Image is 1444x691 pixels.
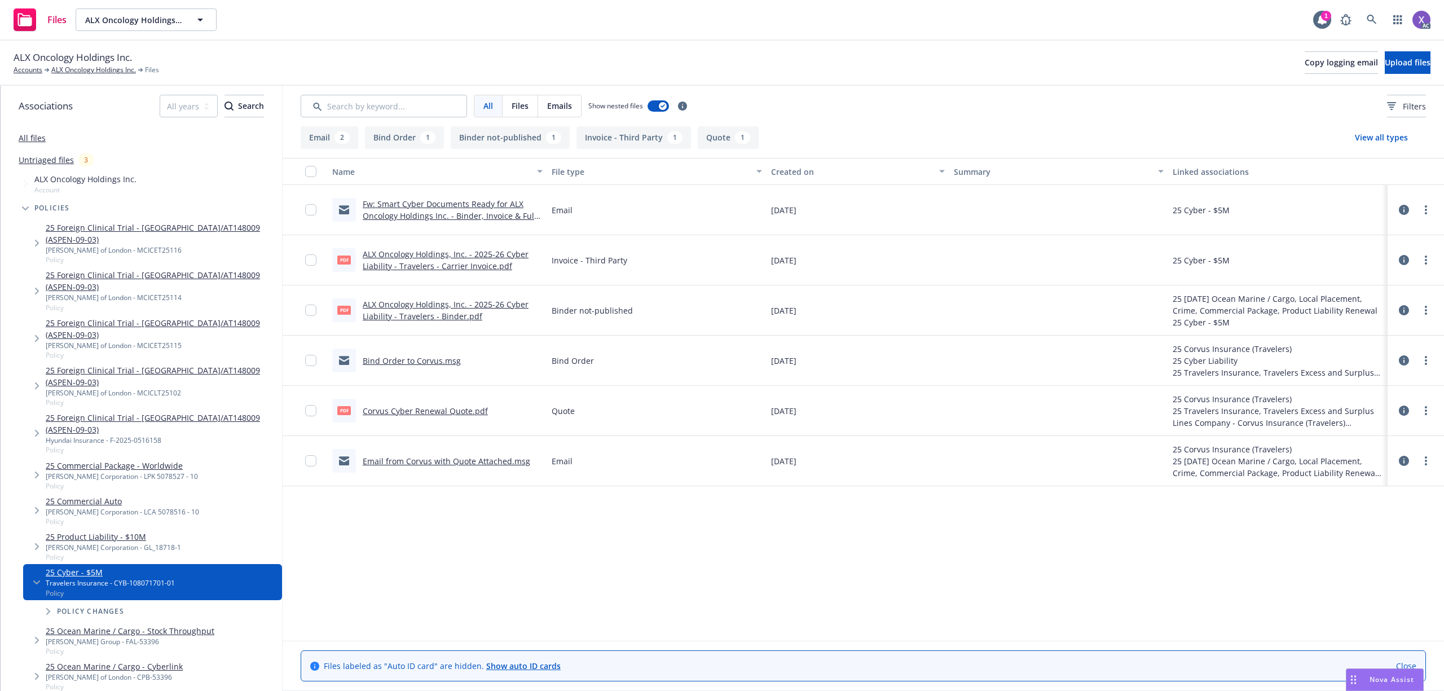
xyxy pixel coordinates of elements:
span: Emails [547,100,572,112]
span: Files [145,65,159,75]
a: Untriaged files [19,154,74,166]
span: Copy logging email [1305,57,1378,68]
span: Upload files [1385,57,1430,68]
button: Nova Assist [1346,668,1424,691]
div: 25 [DATE] Ocean Marine / Cargo, Local Placement, Crime, Commercial Package, Product Liability Ren... [1173,293,1383,316]
div: 25 Travelers Insurance, Travelers Excess and Surplus Lines Company - Corvus Insurance (Travelers) [1173,367,1383,378]
a: more [1419,354,1433,367]
div: 25 Cyber - $5M [1173,316,1383,328]
a: 25 Foreign Clinical Trial - [GEOGRAPHIC_DATA]/AT148009 (ASPEN-09-03) [46,222,278,245]
span: Nova Assist [1370,675,1414,684]
span: pdf [337,306,351,314]
div: 1 [1321,11,1331,21]
button: Upload files [1385,51,1430,74]
div: 2 [334,131,350,144]
div: 25 Corvus Insurance (Travelers) [1173,443,1383,455]
a: 25 Cyber - $5M [46,566,175,578]
span: Email [552,204,573,216]
div: [PERSON_NAME] Corporation - LPK 5078527 - 10 [46,472,198,481]
a: Show auto ID cards [486,661,561,671]
div: Search [224,95,264,117]
div: File type [552,166,750,178]
button: Invoice - Third Party [576,126,691,149]
span: Binder not-published [552,305,633,316]
span: Invoice - Third Party [552,254,627,266]
a: more [1419,404,1433,417]
div: Hyundai Insurance - F-2025-0516158 [46,435,278,445]
button: Quote [698,126,759,149]
span: Account [34,185,137,195]
span: [DATE] [771,405,796,417]
span: [DATE] [771,254,796,266]
svg: Search [224,102,234,111]
a: Search [1361,8,1383,31]
input: Toggle Row Selected [305,204,316,215]
input: Toggle Row Selected [305,305,316,316]
a: All files [19,133,46,143]
div: [PERSON_NAME] of London - CPB-53396 [46,672,183,682]
div: 1 [546,131,561,144]
button: View all types [1337,126,1426,149]
div: Summary [954,166,1152,178]
div: [PERSON_NAME] of London - MCICET25116 [46,245,278,255]
span: Policy [46,255,278,265]
a: more [1419,203,1433,217]
div: 25 Travelers Insurance, Travelers Excess and Surplus Lines Company - Corvus Insurance (Travelers) [1173,405,1383,429]
div: 1 [420,131,435,144]
span: Bind Order [552,355,594,367]
a: 25 Product Liability - $10M [46,531,181,543]
span: Files [512,100,529,112]
input: Toggle Row Selected [305,405,316,416]
div: Travelers Insurance - CYB-108071701-01 [46,578,175,588]
div: [PERSON_NAME] Group - FAL-53396 [46,637,214,646]
span: Associations [19,99,73,113]
span: [DATE] [771,455,796,467]
a: Corvus Cyber Renewal Quote.pdf [363,406,488,416]
input: Toggle Row Selected [305,355,316,366]
button: Summary [949,158,1169,185]
span: Files [47,15,67,24]
div: 25 Corvus Insurance (Travelers) [1173,393,1383,405]
span: Policy changes [57,608,124,615]
button: Name [328,158,547,185]
a: more [1419,454,1433,468]
span: [DATE] [771,204,796,216]
input: Toggle Row Selected [305,455,316,466]
a: Email from Corvus with Quote Attached.msg [363,456,530,466]
button: Binder not-published [451,126,570,149]
a: ALX Oncology Holdings, Inc. - 2025-26 Cyber Liability - Travelers - Binder.pdf [363,299,529,322]
a: 25 Ocean Marine / Cargo - Cyberlink [46,661,183,672]
span: pdf [337,406,351,415]
div: Drag to move [1346,669,1361,690]
a: more [1419,253,1433,267]
button: Copy logging email [1305,51,1378,74]
button: SearchSearch [224,95,264,117]
button: Created on [767,158,949,185]
div: 25 [DATE] Ocean Marine / Cargo, Local Placement, Crime, Commercial Package, Product Liability Ren... [1173,455,1383,479]
a: Files [9,4,71,36]
div: Linked associations [1173,166,1383,178]
div: [PERSON_NAME] of London - MCICET25115 [46,341,278,350]
img: photo [1412,11,1430,29]
button: Linked associations [1168,158,1388,185]
span: ALX Oncology Holdings Inc. [14,50,132,65]
div: 25 Corvus Insurance (Travelers) [1173,343,1383,355]
span: Quote [552,405,575,417]
a: Switch app [1386,8,1409,31]
input: Toggle Row Selected [305,254,316,266]
span: Policy [46,517,199,526]
a: Bind Order to Corvus.msg [363,355,461,366]
span: Policy [46,646,214,656]
span: Policy [46,588,175,598]
div: Created on [771,166,932,178]
a: ALX Oncology Holdings Inc. [51,65,136,75]
a: Fw: Smart Cyber Documents Ready for ALX Oncology Holdings Inc. - Binder, Invoice & Full Scan Report [363,199,536,233]
a: Report a Bug [1335,8,1357,31]
div: [PERSON_NAME] of London - MCICLT25102 [46,388,278,398]
a: 25 Commercial Package - Worldwide [46,460,198,472]
span: Filters [1403,100,1426,112]
a: 25 Foreign Clinical Trial - [GEOGRAPHIC_DATA]/AT148009 (ASPEN-09-03) [46,269,278,293]
button: ALX Oncology Holdings Inc. [76,8,217,31]
span: Policy [46,481,198,491]
a: 25 Ocean Marine / Cargo - Stock Throughput [46,625,214,637]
